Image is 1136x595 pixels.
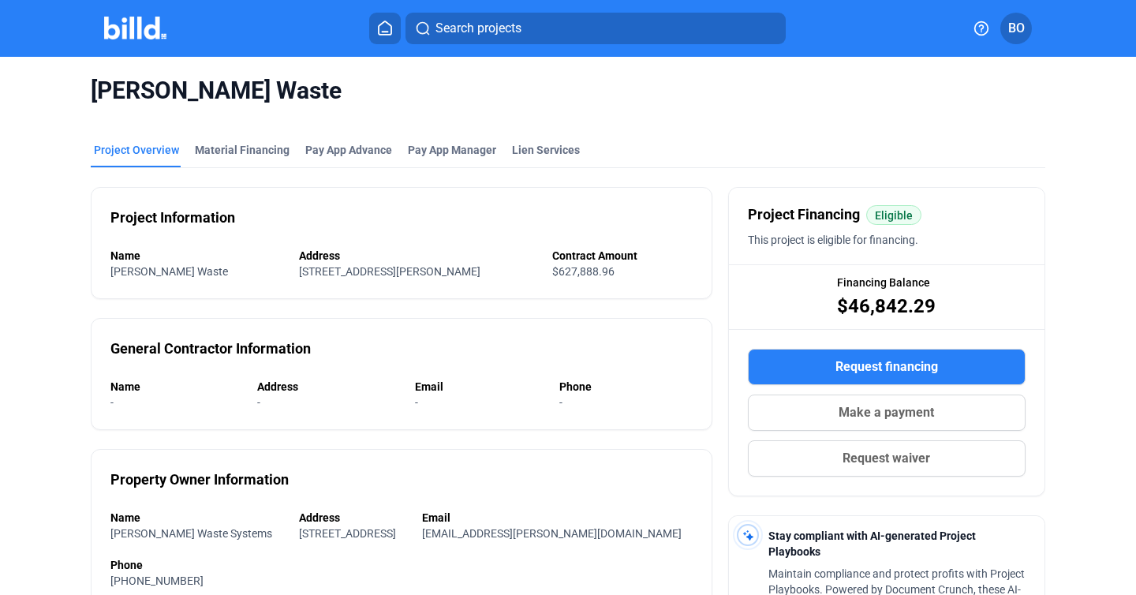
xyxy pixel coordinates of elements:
[748,234,918,246] span: This project is eligible for financing.
[839,403,934,422] span: Make a payment
[512,142,580,158] div: Lien Services
[110,396,114,409] span: -
[305,142,392,158] div: Pay App Advance
[552,248,693,264] div: Contract Amount
[299,527,396,540] span: [STREET_ADDRESS]
[408,142,496,158] span: Pay App Manager
[110,557,693,573] div: Phone
[405,13,786,44] button: Search projects
[257,396,260,409] span: -
[837,275,930,290] span: Financing Balance
[299,248,536,264] div: Address
[835,357,938,376] span: Request financing
[415,379,544,395] div: Email
[866,205,921,225] mat-chip: Eligible
[94,142,179,158] div: Project Overview
[559,379,693,395] div: Phone
[110,379,241,395] div: Name
[299,510,407,526] div: Address
[195,142,290,158] div: Material Financing
[748,395,1026,431] button: Make a payment
[748,349,1026,385] button: Request financing
[110,207,235,229] div: Project Information
[415,396,418,409] span: -
[768,530,976,558] span: Stay compliant with AI-generated Project Playbooks
[257,379,399,395] div: Address
[110,338,311,360] div: General Contractor Information
[1000,13,1032,44] button: BO
[110,469,289,491] div: Property Owner Information
[422,527,682,540] span: [EMAIL_ADDRESS][PERSON_NAME][DOMAIN_NAME]
[104,17,166,39] img: Billd Company Logo
[837,294,936,319] span: $46,842.29
[110,510,283,526] div: Name
[91,76,1045,106] span: [PERSON_NAME] Waste
[559,396,562,409] span: -
[748,204,860,226] span: Project Financing
[110,527,272,540] span: [PERSON_NAME] Waste Systems
[299,265,480,278] span: [STREET_ADDRESS][PERSON_NAME]
[748,440,1026,477] button: Request waiver
[422,510,693,526] div: Email
[435,19,521,38] span: Search projects
[110,248,283,264] div: Name
[552,265,615,278] span: $627,888.96
[110,574,204,587] span: [PHONE_NUMBER]
[843,449,930,468] span: Request waiver
[1008,19,1025,38] span: BO
[110,265,228,278] span: [PERSON_NAME] Waste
